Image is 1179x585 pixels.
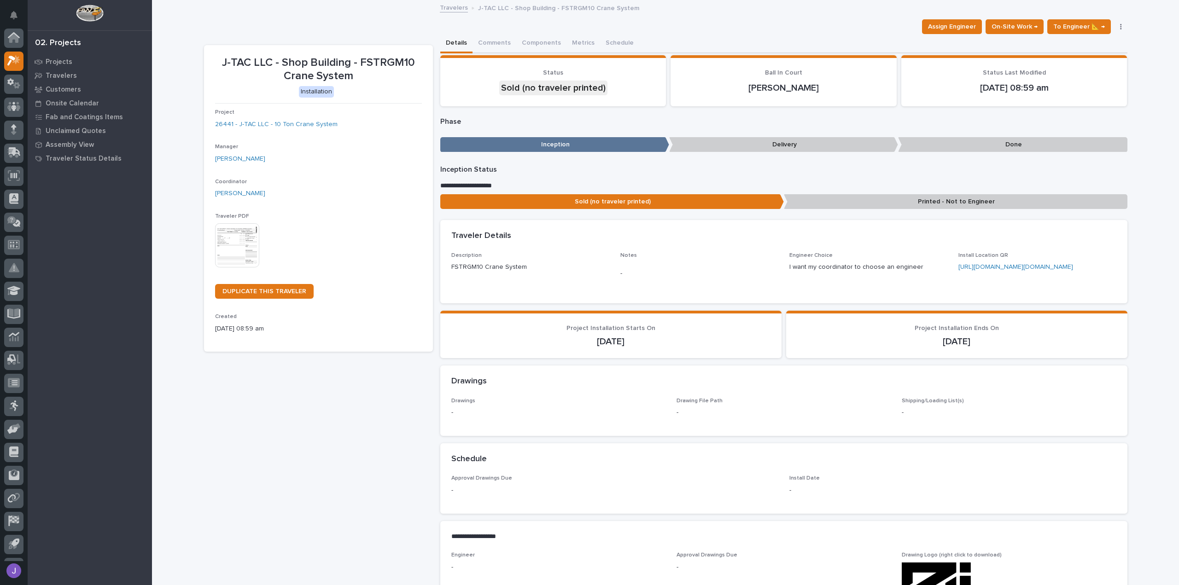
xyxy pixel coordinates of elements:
[983,70,1046,76] span: Status Last Modified
[215,154,265,164] a: [PERSON_NAME]
[46,99,99,108] p: Onsite Calendar
[677,552,737,558] span: Approval Drawings Due
[215,120,338,129] a: 26441 - J-TAC LLC - 10 Ton Crane System
[28,69,152,82] a: Travelers
[28,124,152,138] a: Unclaimed Quotes
[915,325,999,331] span: Project Installation Ends On
[440,2,468,12] a: Travelers
[28,151,152,165] a: Traveler Status Details
[35,38,81,48] div: 02. Projects
[789,486,1116,495] p: -
[620,269,778,278] p: -
[451,376,487,387] h2: Drawings
[902,408,1116,417] p: -
[620,253,637,258] span: Notes
[451,454,487,464] h2: Schedule
[499,81,607,95] div: Sold (no traveler printed)
[986,19,1044,34] button: On-Site Work →
[46,86,81,94] p: Customers
[28,96,152,110] a: Onsite Calendar
[1047,19,1111,34] button: To Engineer 📐 →
[451,486,778,495] p: -
[516,34,566,53] button: Components
[440,165,1127,174] p: Inception Status
[28,110,152,124] a: Fab and Coatings Items
[4,6,23,25] button: Notifications
[451,336,770,347] p: [DATE]
[440,194,784,209] p: Sold (no traveler printed)
[451,408,665,417] p: -
[566,34,600,53] button: Metrics
[46,113,123,122] p: Fab and Coatings Items
[46,127,106,135] p: Unclaimed Quotes
[451,398,475,404] span: Drawings
[46,141,94,149] p: Assembly View
[46,155,122,163] p: Traveler Status Details
[299,86,334,98] div: Installation
[600,34,639,53] button: Schedule
[215,179,247,185] span: Coordinator
[789,253,833,258] span: Engineer Choice
[451,231,511,241] h2: Traveler Details
[440,137,669,152] p: Inception
[677,398,723,404] span: Drawing File Path
[789,262,947,272] p: I want my coordinator to choose an engineer
[46,58,72,66] p: Projects
[992,21,1038,32] span: On-Site Work →
[797,336,1116,347] p: [DATE]
[28,138,152,151] a: Assembly View
[215,144,238,150] span: Manager
[1053,21,1105,32] span: To Engineer 📐 →
[958,253,1008,258] span: Install Location QR
[215,110,234,115] span: Project
[451,253,482,258] span: Description
[451,262,609,272] p: FSTRGM10 Crane System
[669,137,898,152] p: Delivery
[478,2,639,12] p: J-TAC LLC - Shop Building - FSTRGM10 Crane System
[682,82,886,93] p: [PERSON_NAME]
[440,34,473,53] button: Details
[451,475,512,481] span: Approval Drawings Due
[215,314,237,319] span: Created
[215,214,249,219] span: Traveler PDF
[12,11,23,26] div: Notifications
[215,56,422,83] p: J-TAC LLC - Shop Building - FSTRGM10 Crane System
[928,21,976,32] span: Assign Engineer
[543,70,563,76] span: Status
[912,82,1116,93] p: [DATE] 08:59 am
[958,264,1073,270] a: [URL][DOMAIN_NAME][DOMAIN_NAME]
[677,562,891,572] p: -
[902,552,1002,558] span: Drawing Logo (right click to download)
[902,398,964,404] span: Shipping/Loading List(s)
[922,19,982,34] button: Assign Engineer
[222,288,306,295] span: DUPLICATE THIS TRAVELER
[440,117,1127,126] p: Phase
[784,194,1127,209] p: Printed - Not to Engineer
[28,55,152,69] a: Projects
[765,70,802,76] span: Ball In Court
[566,325,655,331] span: Project Installation Starts On
[451,552,475,558] span: Engineer
[28,82,152,96] a: Customers
[215,284,314,299] a: DUPLICATE THIS TRAVELER
[76,5,103,22] img: Workspace Logo
[677,408,678,417] p: -
[215,189,265,198] a: [PERSON_NAME]
[215,324,422,334] p: [DATE] 08:59 am
[473,34,516,53] button: Comments
[451,562,665,572] p: -
[789,475,820,481] span: Install Date
[46,72,77,80] p: Travelers
[898,137,1127,152] p: Done
[4,561,23,580] button: users-avatar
